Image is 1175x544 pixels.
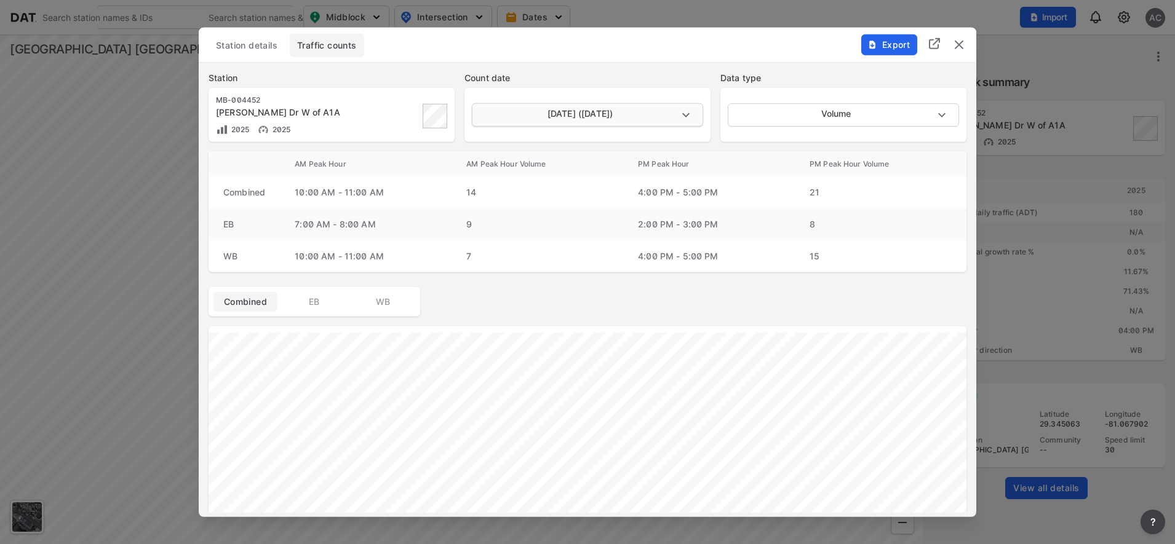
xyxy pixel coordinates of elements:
div: [DATE] ([DATE]) [472,103,703,126]
span: Export [868,38,909,50]
td: 8 [795,208,966,240]
td: 2:00 PM - 3:00 PM [623,208,795,240]
span: Station details [216,39,277,51]
td: 14 [452,176,623,208]
td: 7 [452,240,623,272]
label: Station [209,71,455,84]
td: 10:00 AM - 11:00 AM [280,240,452,272]
td: WB [209,240,280,272]
span: WB [359,295,408,307]
td: EB [209,208,280,240]
img: Vehicle speed [257,124,269,136]
button: more [1141,510,1165,534]
span: Combined [221,295,270,307]
button: Export [861,34,917,55]
img: Volume count [216,124,228,136]
th: AM Peak Hour [280,151,452,176]
img: File%20-%20Download.70cf71cd.svg [867,39,877,49]
div: Volume [728,103,959,126]
span: ? [1148,514,1158,529]
div: Kathy Dr W of A1A [216,106,419,118]
button: delete [952,37,966,52]
th: PM Peak Hour [623,151,795,176]
td: 21 [795,176,966,208]
td: 4:00 PM - 5:00 PM [623,176,795,208]
td: Combined [209,176,280,208]
span: 2025 [269,125,291,134]
td: 10:00 AM - 11:00 AM [280,176,452,208]
span: Traffic counts [297,39,357,51]
div: MB-004452 [216,95,419,104]
th: AM Peak Hour Volume [452,151,623,176]
div: basic tabs example [213,291,415,311]
label: Data type [720,71,966,84]
td: 15 [795,240,966,272]
label: Count date [464,71,711,84]
img: full_screen.b7bf9a36.svg [927,36,942,51]
td: 9 [452,208,623,240]
th: PM Peak Hour Volume [795,151,966,176]
div: basic tabs example [209,33,966,57]
img: close.efbf2170.svg [952,37,966,52]
span: EB [290,295,339,307]
span: 2025 [228,125,250,134]
td: 7:00 AM - 8:00 AM [280,208,452,240]
td: 4:00 PM - 5:00 PM [623,240,795,272]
